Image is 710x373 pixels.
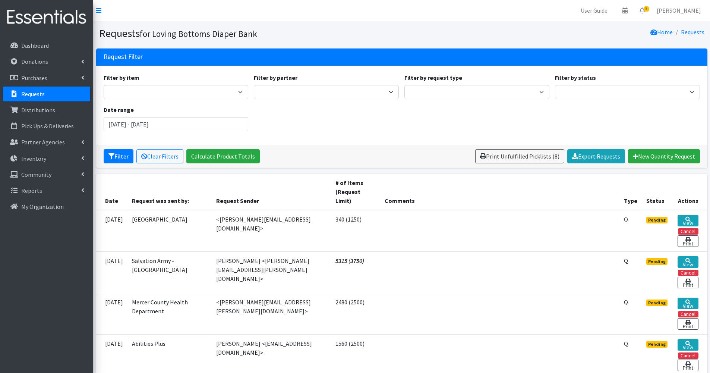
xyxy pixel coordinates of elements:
td: 5315 (3750) [331,251,380,293]
a: New Quantity Request [628,149,700,163]
a: Pick Ups & Deliveries [3,119,90,134]
a: Distributions [3,103,90,117]
p: My Organization [21,203,64,210]
a: Clear Filters [136,149,183,163]
a: View [678,256,698,268]
span: Pending [646,341,668,348]
th: Actions [673,174,707,210]
th: Type [619,174,642,210]
label: Date range [104,105,134,114]
a: View [678,339,698,351]
td: 340 (1250) [331,210,380,252]
abbr: Quantity [624,216,628,223]
a: Requests [3,87,90,101]
a: 8 [634,3,651,18]
th: Request was sent by: [127,174,212,210]
p: Inventory [21,155,46,162]
p: Donations [21,58,48,65]
a: Partner Agencies [3,135,90,150]
th: Request Sender [212,174,331,210]
h1: Requests [99,27,399,40]
p: Community [21,171,51,178]
label: Filter by partner [254,73,297,82]
a: Print [678,360,698,371]
a: Community [3,167,90,182]
span: Pending [646,300,668,306]
p: Requests [21,90,45,98]
a: Print [678,318,698,330]
a: Reports [3,183,90,198]
h3: Request Filter [104,53,143,61]
a: Requests [681,28,704,36]
abbr: Quantity [624,340,628,347]
th: Comments [380,174,620,210]
a: Print [678,235,698,247]
a: Export Requests [567,149,625,163]
th: Status [642,174,673,210]
span: Pending [646,217,668,223]
abbr: Quantity [624,298,628,306]
a: My Organization [3,199,90,214]
button: Cancel [678,311,698,317]
a: Calculate Product Totals [186,149,260,163]
td: 2480 (2500) [331,293,380,334]
td: [GEOGRAPHIC_DATA] [127,210,212,252]
td: <[PERSON_NAME][EMAIL_ADDRESS][DOMAIN_NAME]> [212,210,331,252]
label: Filter by request type [404,73,462,82]
label: Filter by status [555,73,596,82]
abbr: Quantity [624,257,628,264]
td: [PERSON_NAME] <[PERSON_NAME][EMAIL_ADDRESS][PERSON_NAME][DOMAIN_NAME]> [212,251,331,293]
a: [PERSON_NAME] [651,3,707,18]
a: Home [650,28,673,36]
p: Pick Ups & Deliveries [21,122,74,130]
button: Cancel [678,352,698,359]
td: Salvation Army - [GEOGRAPHIC_DATA] [127,251,212,293]
p: Partner Agencies [21,138,65,146]
p: Reports [21,187,42,194]
span: Pending [646,258,668,265]
p: Purchases [21,74,47,82]
td: <[PERSON_NAME][EMAIL_ADDRESS][PERSON_NAME][DOMAIN_NAME]> [212,293,331,334]
td: Mercer County Health Department [127,293,212,334]
td: [DATE] [96,210,127,252]
p: Distributions [21,106,55,114]
input: January 1, 2011 - December 31, 2011 [104,117,249,131]
a: Purchases [3,70,90,85]
button: Filter [104,149,133,163]
img: HumanEssentials [3,5,90,30]
th: # of Items (Request Limit) [331,174,380,210]
a: User Guide [575,3,613,18]
button: Cancel [678,270,698,276]
label: Filter by item [104,73,139,82]
a: Print [678,277,698,288]
p: Dashboard [21,42,49,49]
th: Date [96,174,127,210]
a: Donations [3,54,90,69]
a: Inventory [3,151,90,166]
a: View [678,215,698,226]
a: View [678,298,698,309]
td: [DATE] [96,293,127,334]
span: 8 [644,6,649,12]
small: for Loving Bottoms Diaper Bank [140,28,257,39]
a: Print Unfulfilled Picklists (8) [475,149,564,163]
button: Cancel [678,228,698,235]
a: Dashboard [3,38,90,53]
td: [DATE] [96,251,127,293]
